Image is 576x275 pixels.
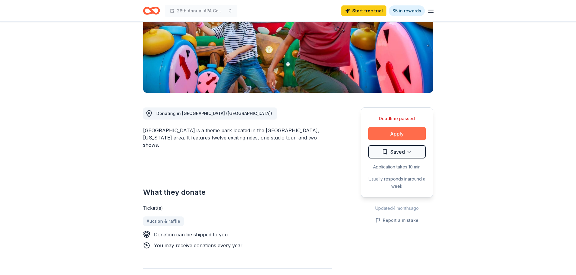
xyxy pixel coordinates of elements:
[143,216,184,226] a: Auction & raffle
[361,205,433,212] div: Updated 4 months ago
[143,187,332,197] h2: What they donate
[154,242,242,249] div: You may receive donations every year
[341,5,386,16] a: Start free trial
[156,111,272,116] span: Donating in [GEOGRAPHIC_DATA] ([GEOGRAPHIC_DATA])
[390,148,405,156] span: Saved
[154,231,228,238] div: Donation can be shipped to you
[368,175,426,190] div: Usually responds in around a week
[368,115,426,122] div: Deadline passed
[368,163,426,171] div: Application takes 10 min
[143,4,160,18] a: Home
[368,127,426,140] button: Apply
[389,5,425,16] a: $5 in rewards
[177,7,225,14] span: 26th Annual APA Community Holiday Toy Drive & Reception
[165,5,237,17] button: 26th Annual APA Community Holiday Toy Drive & Reception
[143,204,332,212] div: Ticket(s)
[143,127,332,149] div: [GEOGRAPHIC_DATA] is a theme park located in the [GEOGRAPHIC_DATA], [US_STATE] area. It features ...
[368,145,426,158] button: Saved
[376,217,418,224] button: Report a mistake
